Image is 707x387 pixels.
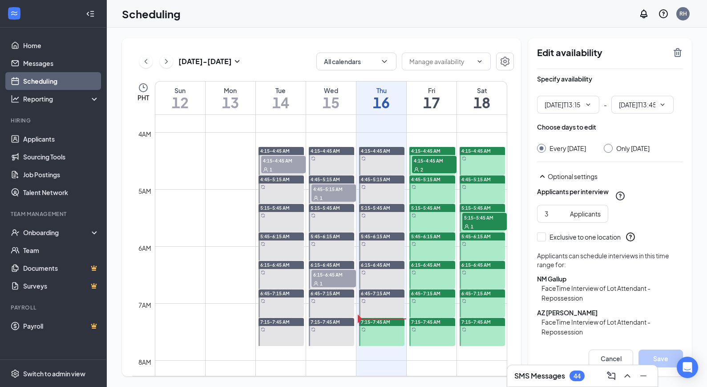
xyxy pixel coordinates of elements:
[409,57,473,66] input: Manage availability
[311,299,315,303] svg: Sync
[306,95,356,110] h1: 15
[11,117,97,124] div: Hiring
[356,95,406,110] h1: 16
[311,205,340,211] span: 5:15-5:45 AM
[411,233,440,240] span: 5:45-6:15 AM
[537,122,596,131] div: Choose days to edit
[620,369,634,383] button: ChevronUp
[462,299,466,303] svg: Sync
[311,176,340,183] span: 4:45-5:15 AM
[462,156,466,161] svg: Sync
[537,74,592,83] div: Specify availability
[537,308,683,317] div: AZ [PERSON_NAME]
[160,55,173,68] button: ChevronRight
[23,130,99,148] a: Applicants
[462,270,466,275] svg: Sync
[537,96,683,114] div: -
[206,95,255,110] h1: 13
[313,196,319,201] svg: User
[537,187,609,196] div: Applicants per interview
[311,148,340,154] span: 4:15-4:45 AM
[407,95,457,110] h1: 17
[604,369,618,383] button: ComposeMessage
[23,241,99,259] a: Team
[361,185,366,189] svg: Sync
[155,81,205,114] a: October 12, 2025
[23,277,99,295] a: SurveysCrown
[462,185,466,189] svg: Sync
[636,369,650,383] button: Minimize
[537,47,667,58] h2: Edit availability
[178,57,232,66] h3: [DATE] - [DATE]
[261,327,265,332] svg: Sync
[23,94,100,103] div: Reporting
[261,242,265,246] svg: Sync
[537,171,548,182] svg: SmallChevronUp
[361,262,390,268] span: 6:15-6:45 AM
[361,290,390,297] span: 6:45-7:15 AM
[316,53,396,70] button: All calendarsChevronDown
[361,319,390,325] span: 7:15-7:45 AM
[461,262,491,268] span: 6:15-6:45 AM
[461,205,491,211] span: 5:15-5:45 AM
[462,213,507,222] span: 5:15-5:45 AM
[677,357,698,378] div: Open Intercom Messenger
[23,72,99,90] a: Scheduling
[260,205,290,211] span: 5:15-5:45 AM
[464,224,469,229] svg: User
[659,101,666,108] svg: ChevronDown
[23,369,85,378] div: Switch to admin view
[137,93,149,102] span: PHT
[356,81,406,114] a: October 16, 2025
[574,372,581,380] div: 44
[412,299,416,303] svg: Sync
[23,37,99,54] a: Home
[11,94,20,103] svg: Analysis
[311,242,315,246] svg: Sync
[412,242,416,246] svg: Sync
[361,299,366,303] svg: Sync
[411,319,440,325] span: 7:15-7:45 AM
[414,167,419,172] svg: User
[137,186,153,196] div: 5am
[496,53,514,70] a: Settings
[261,270,265,275] svg: Sync
[313,281,319,286] svg: User
[311,270,356,279] span: 6:15-6:45 AM
[23,148,99,166] a: Sourcing Tools
[461,233,491,240] span: 5:45-6:15 AM
[412,185,416,189] svg: Sync
[23,183,99,201] a: Talent Network
[679,10,687,17] div: RH
[11,228,20,237] svg: UserCheck
[411,205,440,211] span: 5:15-5:45 AM
[461,290,491,297] span: 6:45-7:15 AM
[411,262,440,268] span: 6:15-6:45 AM
[625,232,636,242] svg: QuestionInfo
[320,281,323,287] span: 1
[206,81,255,114] a: October 13, 2025
[500,56,510,67] svg: Settings
[306,86,356,95] div: Wed
[412,213,416,218] svg: Sync
[320,195,323,201] span: 1
[256,86,306,95] div: Tue
[260,290,290,297] span: 6:45-7:15 AM
[137,300,153,310] div: 7am
[270,167,272,173] span: 1
[23,228,92,237] div: Onboarding
[311,262,340,268] span: 6:15-6:45 AM
[412,327,416,332] svg: Sync
[411,290,440,297] span: 6:45-7:15 AM
[541,283,683,303] span: FaceTime Interview of Lot Attendant - Repossession
[260,262,290,268] span: 6:15-6:45 AM
[11,304,97,311] div: Payroll
[514,371,565,381] h3: SMS Messages
[11,369,20,378] svg: Settings
[361,233,390,240] span: 5:45-6:15 AM
[260,148,290,154] span: 4:15-4:45 AM
[260,233,290,240] span: 5:45-6:15 AM
[256,81,306,114] a: October 14, 2025
[457,81,507,114] a: October 18, 2025
[537,171,683,182] div: Optional settings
